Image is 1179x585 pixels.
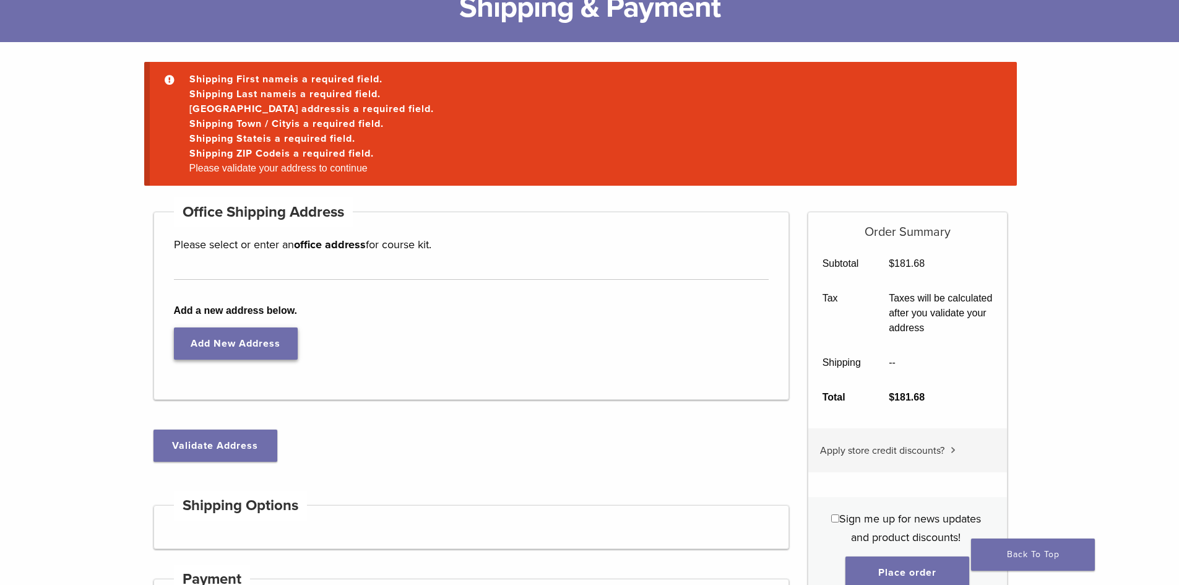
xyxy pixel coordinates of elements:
[174,197,353,227] h4: Office Shipping Address
[189,73,382,85] a: Shipping First nameis a required field.
[174,491,308,521] h4: Shipping Options
[189,103,342,115] strong: [GEOGRAPHIC_DATA] address
[820,444,944,457] span: Apply store credit discounts?
[189,147,282,160] strong: Shipping ZIP Code
[174,327,298,360] a: Add New Address
[808,246,875,281] th: Subtotal
[889,258,925,269] bdi: 181.68
[189,132,355,145] a: Shipping Stateis a required field.
[808,281,875,345] th: Tax
[189,103,434,115] a: [GEOGRAPHIC_DATA] addressis a required field.
[889,392,925,402] bdi: 181.68
[294,238,366,251] strong: office address
[889,357,896,368] span: --
[951,447,956,453] img: caret.svg
[189,147,374,160] a: Shipping ZIP Codeis a required field.
[189,88,381,100] a: Shipping Last nameis a required field.
[889,258,894,269] span: $
[839,512,981,544] span: Sign me up for news updates and product discounts!
[971,539,1095,571] a: Back To Top
[189,118,292,130] strong: Shipping Town / City
[189,73,290,85] strong: Shipping First name
[174,235,769,254] p: Please select or enter an for course kit.
[184,161,997,176] li: Please validate your address to continue
[189,118,384,130] a: Shipping Town / Cityis a required field.
[189,88,288,100] strong: Shipping Last name
[153,430,277,462] button: Validate Address
[189,132,263,145] strong: Shipping State
[174,303,769,318] b: Add a new address below.
[808,380,875,415] th: Total
[889,392,894,402] span: $
[808,345,875,380] th: Shipping
[875,281,1007,345] td: Taxes will be calculated after you validate your address
[831,514,839,522] input: Sign me up for news updates and product discounts!
[808,212,1007,240] h5: Order Summary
